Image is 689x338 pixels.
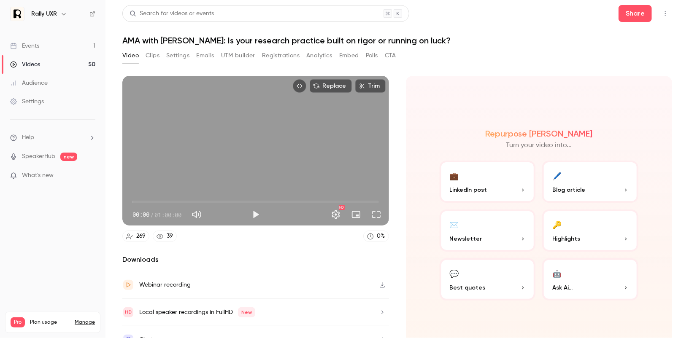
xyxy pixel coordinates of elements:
[506,140,572,150] p: Turn your video into...
[440,258,536,300] button: 💬Best quotes
[552,234,580,243] span: Highlights
[363,231,389,242] a: 0%
[377,232,385,241] div: 0 %
[10,133,95,142] li: help-dropdown-opener
[167,232,173,241] div: 39
[552,267,562,280] div: 🤖
[122,255,389,265] h2: Downloads
[22,152,55,161] a: SpeakerHub
[355,79,386,93] button: Trim
[450,218,459,231] div: ✉️
[122,35,672,46] h1: AMA with [PERSON_NAME]: Is your research practice built on rigor or running on luck?
[154,210,181,219] span: 01:00:00
[11,7,24,21] img: Rally UXR
[262,49,300,62] button: Registrations
[552,185,585,194] span: Blog article
[238,307,255,317] span: New
[132,210,181,219] div: 00:00
[247,206,264,223] button: Play
[85,172,95,180] iframe: Noticeable Trigger
[122,231,149,242] a: 269
[368,206,385,223] button: Full screen
[306,49,332,62] button: Analytics
[132,210,149,219] span: 00:00
[75,319,95,326] a: Manage
[60,153,77,161] span: new
[130,9,214,18] div: Search for videos or events
[22,133,34,142] span: Help
[450,234,482,243] span: Newsletter
[146,49,159,62] button: Clips
[293,79,306,93] button: Embed video
[339,205,345,210] div: HD
[619,5,652,22] button: Share
[450,169,459,182] div: 💼
[450,267,459,280] div: 💬
[552,169,562,182] div: 🖊️
[552,218,562,231] div: 🔑
[10,97,44,106] div: Settings
[366,49,378,62] button: Polls
[327,206,344,223] button: Settings
[139,307,255,317] div: Local speaker recordings in FullHD
[139,280,191,290] div: Webinar recording
[196,49,214,62] button: Emails
[659,7,672,20] button: Top Bar Actions
[450,283,486,292] span: Best quotes
[339,49,359,62] button: Embed
[310,79,352,93] button: Replace
[10,42,39,50] div: Events
[552,283,573,292] span: Ask Ai...
[542,209,638,252] button: 🔑Highlights
[153,231,177,242] a: 39
[542,258,638,300] button: 🤖Ask Ai...
[11,317,25,327] span: Pro
[348,206,365,223] button: Turn on miniplayer
[30,319,70,326] span: Plan usage
[122,49,139,62] button: Video
[22,171,54,180] span: What's new
[150,210,154,219] span: /
[385,49,396,62] button: CTA
[10,79,48,87] div: Audience
[440,161,536,203] button: 💼LinkedIn post
[136,232,146,241] div: 269
[166,49,189,62] button: Settings
[450,185,487,194] span: LinkedIn post
[440,209,536,252] button: ✉️Newsletter
[10,60,40,69] div: Videos
[188,206,205,223] button: Mute
[31,10,57,18] h6: Rally UXR
[485,129,593,139] h2: Repurpose [PERSON_NAME]
[542,161,638,203] button: 🖊️Blog article
[221,49,255,62] button: UTM builder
